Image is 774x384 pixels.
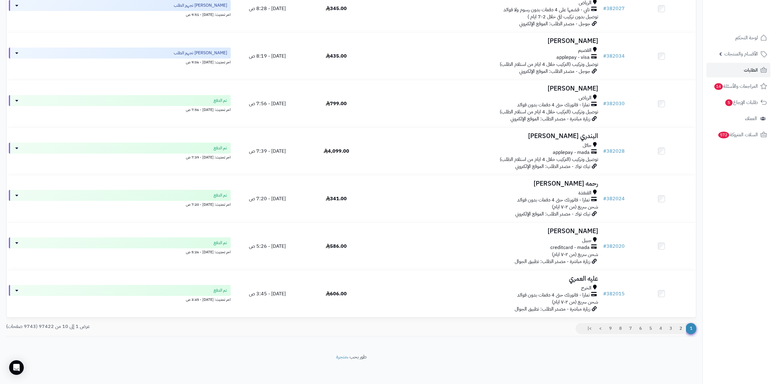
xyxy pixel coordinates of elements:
[603,290,625,297] a: #382015
[603,195,625,202] a: #382024
[249,100,286,107] span: [DATE] - 7:56 ص
[500,156,598,163] span: توصيل وتركيب (التركيب خلال 4 ايام من استلام الطلب)
[666,323,676,334] a: 3
[603,243,606,250] span: #
[714,83,723,90] span: 14
[326,100,347,107] span: 799.00
[9,59,231,65] div: اخر تحديث: [DATE] - 9:06 ص
[582,237,591,244] span: جبيل
[553,149,590,156] span: applepay - mada
[517,292,590,299] span: تمارا - فاتورتك حتى 4 دفعات بدون فوائد
[603,100,606,107] span: #
[517,101,590,108] span: تمارا - فاتورتك حتى 4 دفعات بدون فوائد
[706,111,770,126] a: العملاء
[552,251,598,258] span: شحن سريع (من ٢-٧ ايام)
[326,243,347,250] span: 586.00
[584,323,595,334] a: >|
[645,323,656,334] a: 5
[603,148,606,155] span: #
[9,248,231,255] div: اخر تحديث: [DATE] - 5:26 ص
[724,50,758,58] span: الأقسام والمنتجات
[515,163,590,170] span: تيك توك - مصدر الطلب: الموقع الإلكتروني
[324,148,349,155] span: 4,099.00
[249,52,286,60] span: [DATE] - 8:19 ص
[603,52,625,60] a: #382034
[603,5,606,12] span: #
[603,100,625,107] a: #382030
[655,323,666,334] a: 4
[725,98,758,107] span: طلبات الإرجاع
[595,323,605,334] a: >
[500,61,598,68] span: توصيل وتركيب (التركيب خلال 4 ايام من استلام الطلب)
[519,20,590,27] span: جوجل - مصدر الطلب: الموقع الإلكتروني
[326,5,347,12] span: 345.00
[9,201,231,207] div: اخر تحديث: [DATE] - 7:20 ص
[552,298,598,306] span: شحن سريع (من ٢-٧ ايام)
[214,145,227,151] span: تم الدفع
[249,195,286,202] span: [DATE] - 7:20 ص
[605,323,616,334] a: 9
[706,79,770,94] a: المراجعات والأسئلة14
[725,99,733,106] span: 5
[249,5,286,12] span: [DATE] - 8:28 ص
[503,6,590,13] span: تابي - قسّمها على 4 دفعات بدون رسوم ولا فوائد
[556,54,590,61] span: applepay - visa
[510,115,590,123] span: زيارة مباشرة - مصدر الطلب: الموقع الإلكتروني
[515,210,590,218] span: تيك توك - مصدر الطلب: الموقع الإلكتروني
[174,2,227,9] span: [PERSON_NAME] تجهيز الطلب
[9,296,231,302] div: اخر تحديث: [DATE] - 3:45 ص
[373,228,598,235] h3: [PERSON_NAME]
[603,290,606,297] span: #
[500,108,598,116] span: توصيل وتركيب (التركيب خلال 4 ايام من استلام الطلب)
[744,66,758,74] span: الطلبات
[603,52,606,60] span: #
[583,142,591,149] span: حائل
[635,323,646,334] a: 6
[214,240,227,246] span: تم الدفع
[373,180,598,187] h3: رحمه [PERSON_NAME]
[9,11,231,17] div: اخر تحديث: [DATE] - 9:51 ص
[326,290,347,297] span: 606.00
[249,243,286,250] span: [DATE] - 5:26 ص
[714,82,758,91] span: المراجعات والأسئلة
[214,192,227,198] span: تم الدفع
[249,290,286,297] span: [DATE] - 3:45 ص
[373,85,598,92] h3: [PERSON_NAME]
[706,63,770,77] a: الطلبات
[515,305,590,313] span: زيارة مباشرة - مصدر الطلب: تطبيق الجوال
[625,323,636,334] a: 7
[603,148,625,155] a: #382028
[615,323,626,334] a: 8
[527,13,598,20] span: توصيل بدون تركيب (في خلال 2-7 ايام )
[733,16,768,28] img: logo-2.png
[214,98,227,104] span: تم الدفع
[373,37,598,44] h3: [PERSON_NAME]
[603,5,625,12] a: #382027
[603,195,606,202] span: #
[174,50,227,56] span: [PERSON_NAME] تجهيز الطلب
[706,95,770,110] a: طلبات الإرجاع5
[552,203,598,211] span: شحن سريع (من ٢-٧ ايام)
[745,114,757,123] span: العملاء
[9,154,231,160] div: اخر تحديث: [DATE] - 7:39 ص
[718,132,729,138] span: 572
[706,30,770,45] a: لوحة التحكم
[550,244,590,251] span: creditcard - mada
[9,360,24,375] div: Open Intercom Messenger
[706,127,770,142] a: السلات المتروكة572
[581,285,591,292] span: الخرج
[517,197,590,204] span: تمارا - فاتورتك حتى 4 دفعات بدون فوائد
[515,258,590,265] span: زيارة مباشرة - مصدر الطلب: تطبيق الجوال
[603,243,625,250] a: #382020
[373,275,598,282] h3: عليه العمري
[326,52,347,60] span: 435.00
[336,353,347,361] a: متجرة
[686,323,696,334] span: 1
[249,148,286,155] span: [DATE] - 7:39 ص
[373,133,598,140] h3: البندري [PERSON_NAME]
[579,94,591,101] span: الرياض
[735,34,758,42] span: لوحة التحكم
[519,68,590,75] span: جوجل - مصدر الطلب: الموقع الإلكتروني
[578,190,591,197] span: القنفذة
[718,130,758,139] span: السلات المتروكة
